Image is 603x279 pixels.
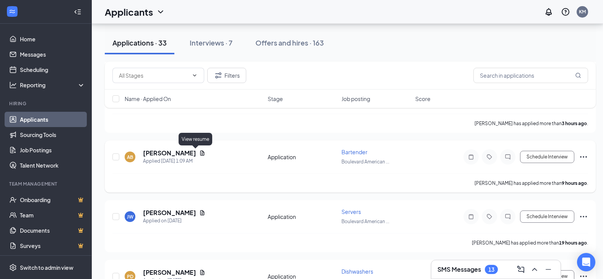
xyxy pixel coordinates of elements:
svg: Ellipses [579,152,588,162]
svg: Minimize [544,265,553,274]
b: 9 hours ago [562,180,587,186]
div: Reporting [20,81,86,89]
svg: ChevronUp [530,265,539,274]
h3: SMS Messages [437,265,481,274]
span: Boulevard American ... [341,159,389,165]
svg: ChatInactive [503,214,512,220]
button: Schedule Interview [520,210,574,223]
div: Application [268,153,337,161]
h5: [PERSON_NAME] [143,209,196,217]
button: ComposeMessage [515,263,527,276]
span: Servers [341,208,361,215]
svg: Tag [485,154,494,160]
svg: Note [466,214,476,220]
svg: Ellipses [579,212,588,221]
svg: Document [199,150,205,156]
span: Dishwashers [341,268,373,275]
svg: Notifications [544,7,553,16]
svg: WorkstreamLogo [8,8,16,15]
a: SurveysCrown [20,238,85,253]
p: [PERSON_NAME] has applied more than . [472,240,588,246]
div: Switch to admin view [20,264,73,271]
button: Schedule Interview [520,151,574,163]
svg: Note [466,154,476,160]
div: Applications · 33 [112,38,167,47]
div: Application [268,213,337,220]
svg: ChevronDown [192,72,198,78]
span: Name · Applied On [125,95,171,103]
svg: Document [199,210,205,216]
svg: MagnifyingGlass [575,72,581,78]
button: Filter Filters [207,68,246,83]
div: JW [127,214,133,220]
div: 13 [488,266,494,273]
svg: ChevronDown [156,7,165,16]
a: Sourcing Tools [20,127,85,142]
div: Interviews · 7 [190,38,232,47]
svg: Document [199,269,205,276]
b: 19 hours ago [559,240,587,246]
div: Applied [DATE] 1:09 AM [143,157,205,165]
div: Hiring [9,100,84,107]
svg: Collapse [74,8,81,16]
svg: Filter [214,71,223,80]
div: AB [127,154,133,160]
a: Job Postings [20,142,85,158]
h1: Applicants [105,5,153,18]
span: Job posting [341,95,370,103]
a: TeamCrown [20,207,85,223]
div: Team Management [9,181,84,187]
span: Stage [268,95,283,103]
svg: QuestionInfo [561,7,570,16]
svg: Settings [9,264,17,271]
div: Offers and hires · 163 [255,38,324,47]
div: Applied on [DATE] [143,217,205,225]
svg: ComposeMessage [516,265,525,274]
button: ChevronUp [528,263,541,276]
a: OnboardingCrown [20,192,85,207]
span: Boulevard American ... [341,219,389,224]
b: 3 hours ago [562,121,587,126]
svg: Tag [485,214,494,220]
a: Talent Network [20,158,85,173]
button: Minimize [542,263,554,276]
a: DocumentsCrown [20,223,85,238]
svg: ChatInactive [503,154,512,160]
p: [PERSON_NAME] has applied more than . [475,120,588,127]
h5: [PERSON_NAME] [143,149,196,157]
span: Bartender [341,148,367,155]
input: All Stages [119,71,189,80]
a: Home [20,31,85,47]
div: Open Intercom Messenger [577,253,595,271]
h5: [PERSON_NAME] [143,268,196,277]
div: View resume [179,133,212,145]
a: Applicants [20,112,85,127]
p: [PERSON_NAME] has applied more than . [475,180,588,186]
div: KM [579,8,586,15]
a: Messages [20,47,85,62]
input: Search in applications [473,68,588,83]
span: Score [415,95,431,103]
svg: Analysis [9,81,17,89]
a: Scheduling [20,62,85,77]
